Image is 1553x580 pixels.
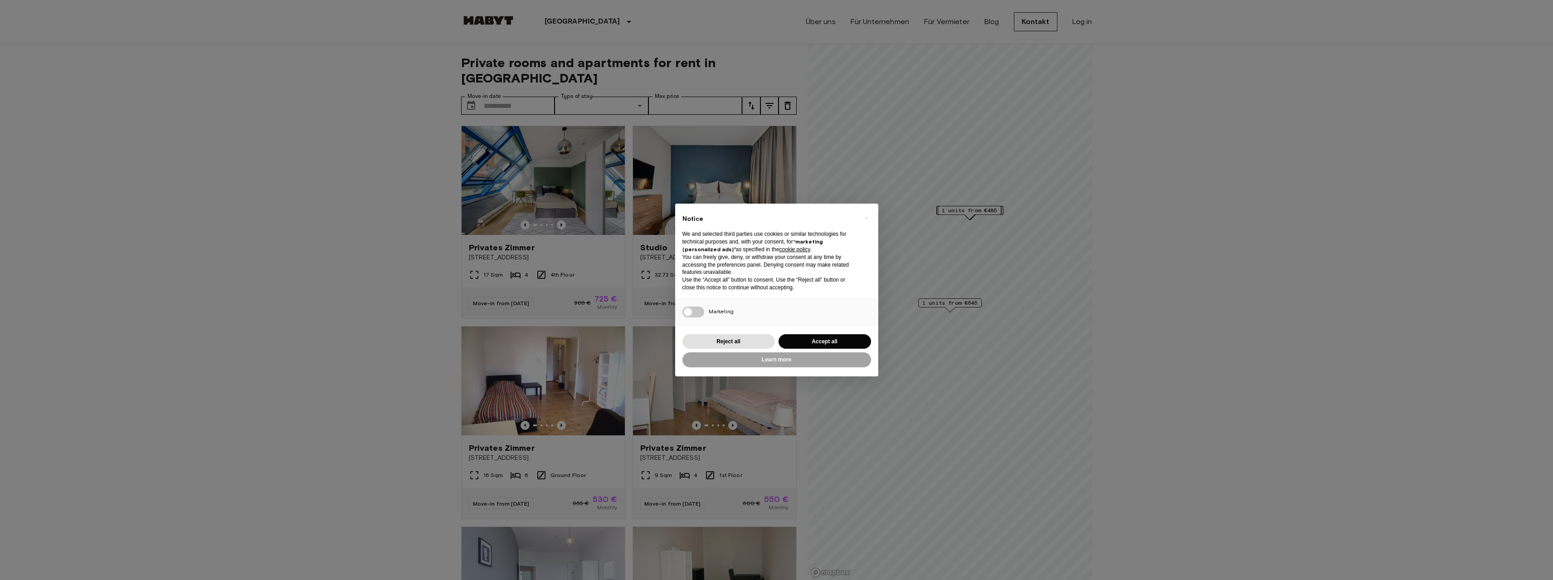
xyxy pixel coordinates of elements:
[682,276,857,292] p: Use the “Accept all” button to consent. Use the “Reject all” button or close this notice to conti...
[682,214,857,224] h2: Notice
[779,334,871,349] button: Accept all
[682,253,857,276] p: You can freely give, deny, or withdraw your consent at any time by accessing the preferences pane...
[709,308,734,315] span: Marketing
[682,352,871,367] button: Learn more
[865,213,868,224] span: ×
[779,246,810,253] a: cookie policy
[682,334,775,349] button: Reject all
[682,230,857,253] p: We and selected third parties use cookies or similar technologies for technical purposes and, wit...
[682,238,823,253] strong: “marketing (personalized ads)”
[859,211,874,225] button: Close this notice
